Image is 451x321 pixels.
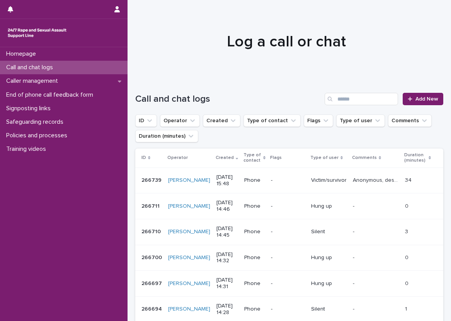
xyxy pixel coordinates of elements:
p: - [271,280,305,287]
p: Type of contact [243,151,261,165]
button: Duration (minutes) [135,130,198,142]
p: 1 [405,304,408,312]
p: 266697 [141,279,163,287]
p: 0 [405,201,410,210]
p: Duration (minutes) [404,151,427,165]
p: Caller management [3,77,64,85]
p: - [271,254,305,261]
p: 266700 [141,253,163,261]
a: [PERSON_NAME] [168,254,210,261]
button: Type of user [336,114,385,127]
p: Phone [244,229,265,235]
p: [DATE] 14:28 [216,303,238,316]
tr: 266710266710 [PERSON_NAME] [DATE] 14:45Phone-Silent-- 33 [135,219,443,245]
p: Safeguarding records [3,118,70,126]
p: 3 [405,227,410,235]
h1: Call and chat logs [135,94,322,105]
p: - [353,304,356,312]
p: - [353,227,356,235]
p: 266694 [141,304,163,312]
p: Comments [352,154,377,162]
p: Phone [244,177,265,184]
p: Policies and processes [3,132,73,139]
p: Phone [244,306,265,312]
h1: Log a call or chat [135,32,438,51]
p: 0 [405,253,410,261]
a: [PERSON_NAME] [168,203,210,210]
button: Comments [388,114,432,127]
p: Phone [244,203,265,210]
p: Operator [167,154,188,162]
p: [DATE] 14:45 [216,225,238,239]
p: Flags [270,154,282,162]
a: [PERSON_NAME] [168,306,210,312]
button: Operator [160,114,200,127]
p: - [271,229,305,235]
button: Type of contact [243,114,301,127]
p: Homepage [3,50,42,58]
p: Phone [244,280,265,287]
tr: 266711266711 [PERSON_NAME] [DATE] 14:46Phone-Hung up-- 00 [135,193,443,219]
p: - [353,279,356,287]
tr: 266697266697 [PERSON_NAME] [DATE] 14:31Phone-Hung up-- 00 [135,271,443,297]
button: ID [135,114,157,127]
a: [PERSON_NAME] [168,177,210,184]
p: Signposting links [3,105,57,112]
p: Victim/survivor [311,177,347,184]
p: Training videos [3,145,52,153]
p: 266711 [141,201,161,210]
p: [DATE] 14:46 [216,200,238,213]
p: Created [216,154,234,162]
p: 34 [405,176,413,184]
p: - [271,177,305,184]
span: Add New [415,96,438,102]
p: Hung up [311,203,347,210]
p: ID [141,154,146,162]
p: [DATE] 14:32 [216,251,238,265]
p: 266739 [141,176,163,184]
p: Hung up [311,254,347,261]
p: - [271,203,305,210]
button: Created [203,114,240,127]
a: [PERSON_NAME] [168,229,210,235]
input: Search [325,93,398,105]
p: 266710 [141,227,162,235]
p: 0 [405,279,410,287]
p: - [353,201,356,210]
tr: 266700266700 [PERSON_NAME] [DATE] 14:32Phone-Hung up-- 00 [135,245,443,271]
p: [DATE] 15:48 [216,174,238,187]
p: End of phone call feedback form [3,91,99,99]
p: [DATE] 14:31 [216,277,238,290]
p: Anonymous, described experiencing sexual violence, explored feelings and operator gave emotional ... [353,176,400,184]
button: Flags [304,114,333,127]
p: Type of user [310,154,339,162]
p: Silent [311,229,347,235]
p: Hung up [311,280,347,287]
p: Silent [311,306,347,312]
a: [PERSON_NAME] [168,280,210,287]
p: - [353,253,356,261]
p: Phone [244,254,265,261]
a: Add New [403,93,443,105]
p: - [271,306,305,312]
p: Call and chat logs [3,64,59,71]
tr: 266739266739 [PERSON_NAME] [DATE] 15:48Phone-Victim/survivorAnonymous, described experiencing sex... [135,167,443,193]
img: rhQMoQhaT3yELyF149Cw [6,25,68,41]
